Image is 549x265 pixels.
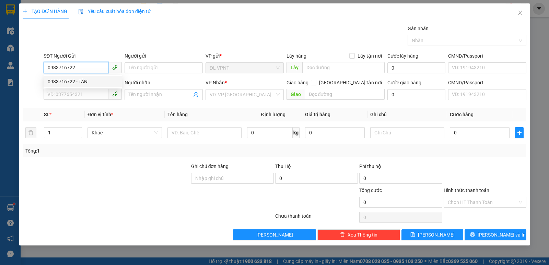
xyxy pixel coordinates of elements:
[305,127,365,138] input: 0
[515,130,523,135] span: plus
[359,188,382,193] span: Tổng cước
[348,231,377,239] span: Xóa Thông tin
[401,229,463,240] button: save[PERSON_NAME]
[287,89,305,100] span: Giao
[302,62,385,73] input: Dọc đường
[340,232,345,238] span: delete
[367,108,447,121] th: Ghi chú
[112,64,118,70] span: phone
[387,62,445,73] input: Cước lấy hàng
[274,212,359,224] div: Chưa thanh toán
[355,52,385,60] span: Lấy tận nơi
[448,52,526,60] div: CMND/Passport
[58,33,94,41] li: (c) 2017
[125,52,203,60] div: Người gửi
[9,9,43,43] img: logo.jpg
[370,127,444,138] input: Ghi Chú
[275,164,291,169] span: Thu Hộ
[305,89,385,100] input: Dọc đường
[444,188,489,193] label: Hình thức thanh toán
[92,128,157,138] span: Khác
[167,112,188,117] span: Tên hàng
[287,80,308,85] span: Giao hàng
[193,92,199,97] span: user-add
[408,26,429,31] label: Gán nhãn
[305,112,330,117] span: Giá trị hàng
[359,162,442,173] div: Phí thu hộ
[206,52,284,60] div: VP gửi
[74,9,91,25] img: logo.jpg
[387,80,421,85] label: Cước giao hàng
[191,164,229,169] label: Ghi chú đơn hàng
[317,229,400,240] button: deleteXóa Thông tin
[450,112,474,117] span: Cước hàng
[478,231,526,239] span: [PERSON_NAME] và In
[261,112,285,117] span: Định lượng
[23,9,67,14] span: TẠO ĐƠN HÀNG
[233,229,316,240] button: [PERSON_NAME]
[167,127,242,138] input: VD: Bàn, Ghế
[387,53,418,59] label: Cước lấy hàng
[465,229,526,240] button: printer[PERSON_NAME] và In
[87,112,113,117] span: Đơn vị tính
[9,44,36,88] b: Phúc An Express
[316,79,385,86] span: [GEOGRAPHIC_DATA] tận nơi
[387,89,445,100] input: Cước giao hàng
[25,147,212,155] div: Tổng: 1
[511,3,530,23] button: Close
[48,78,118,85] div: 0983716722 - TÂN
[256,231,293,239] span: [PERSON_NAME]
[58,26,94,32] b: [DOMAIN_NAME]
[293,127,300,138] span: kg
[287,62,302,73] span: Lấy
[23,9,27,14] span: plus
[410,232,415,238] span: save
[210,63,280,73] span: ĐL VPNT
[42,10,68,42] b: Gửi khách hàng
[44,112,49,117] span: SL
[125,79,203,86] div: Người nhận
[44,52,122,60] div: SĐT Người Gửi
[287,53,306,59] span: Lấy hàng
[470,232,475,238] span: printer
[78,9,84,14] img: icon
[25,127,36,138] button: delete
[44,76,122,87] div: 0983716722 - TÂN
[206,80,225,85] span: VP Nhận
[517,10,523,15] span: close
[448,79,526,86] div: CMND/Passport
[191,173,274,184] input: Ghi chú đơn hàng
[418,231,455,239] span: [PERSON_NAME]
[112,91,118,97] span: phone
[515,127,524,138] button: plus
[78,9,151,14] span: Yêu cầu xuất hóa đơn điện tử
